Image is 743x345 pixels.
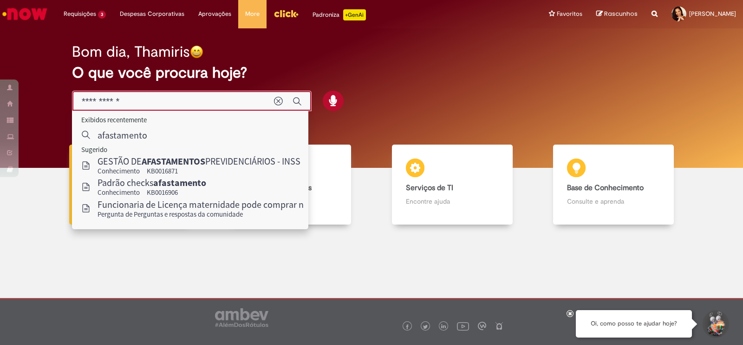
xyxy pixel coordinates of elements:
img: logo_footer_workplace.png [478,322,486,330]
span: Favoritos [557,9,582,19]
span: Despesas Corporativas [120,9,184,19]
img: ServiceNow [1,5,49,23]
a: Base de Conhecimento Consulte e aprenda [533,145,695,225]
h2: Bom dia, Thamiris [72,44,190,60]
img: logo_footer_twitter.png [423,325,428,329]
img: logo_footer_youtube.png [457,320,469,332]
a: Serviços de TI Encontre ajuda [371,145,533,225]
span: Aprovações [198,9,231,19]
button: Iniciar Conversa de Suporte [701,310,729,338]
span: Rascunhos [604,9,638,18]
p: Consulte e aprenda [567,197,660,206]
img: happy-face.png [190,45,203,59]
a: Rascunhos [596,10,638,19]
h2: O que você procura hoje? [72,65,671,81]
img: logo_footer_linkedin.png [441,324,446,330]
img: logo_footer_naosei.png [495,322,503,330]
p: +GenAi [343,9,366,20]
span: Requisições [64,9,96,19]
span: [PERSON_NAME] [689,10,736,18]
a: Tirar dúvidas Tirar dúvidas com Lupi Assist e Gen Ai [49,145,210,225]
div: Padroniza [313,9,366,20]
img: logo_footer_ambev_rotulo_gray.png [215,308,268,327]
span: 3 [98,11,106,19]
img: click_logo_yellow_360x200.png [274,7,299,20]
span: More [245,9,260,19]
b: Serviços de TI [406,183,453,192]
img: logo_footer_facebook.png [405,325,410,329]
b: Base de Conhecimento [567,183,644,192]
div: Oi, como posso te ajudar hoje? [576,310,692,338]
p: Encontre ajuda [406,197,499,206]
